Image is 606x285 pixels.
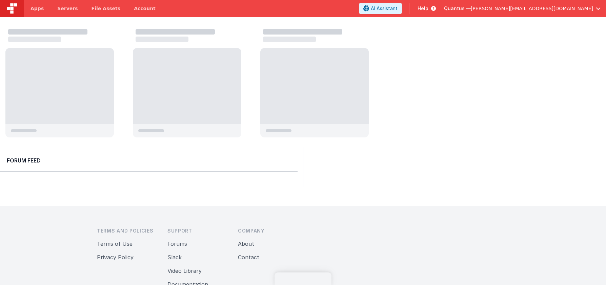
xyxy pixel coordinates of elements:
[57,5,78,12] span: Servers
[444,5,471,12] span: Quantus —
[359,3,402,14] button: AI Assistant
[444,5,601,12] button: Quantus — [PERSON_NAME][EMAIL_ADDRESS][DOMAIN_NAME]
[167,254,182,261] a: Slack
[238,240,254,248] button: About
[31,5,44,12] span: Apps
[97,227,157,234] h3: Terms and Policies
[92,5,121,12] span: File Assets
[167,240,187,248] button: Forums
[167,267,202,275] button: Video Library
[238,240,254,247] a: About
[167,227,227,234] h3: Support
[418,5,428,12] span: Help
[167,253,182,261] button: Slack
[238,253,259,261] button: Contact
[238,227,298,234] h3: Company
[97,254,134,261] a: Privacy Policy
[7,156,291,165] h2: Forum Feed
[371,5,398,12] span: AI Assistant
[97,240,133,247] a: Terms of Use
[471,5,593,12] span: [PERSON_NAME][EMAIL_ADDRESS][DOMAIN_NAME]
